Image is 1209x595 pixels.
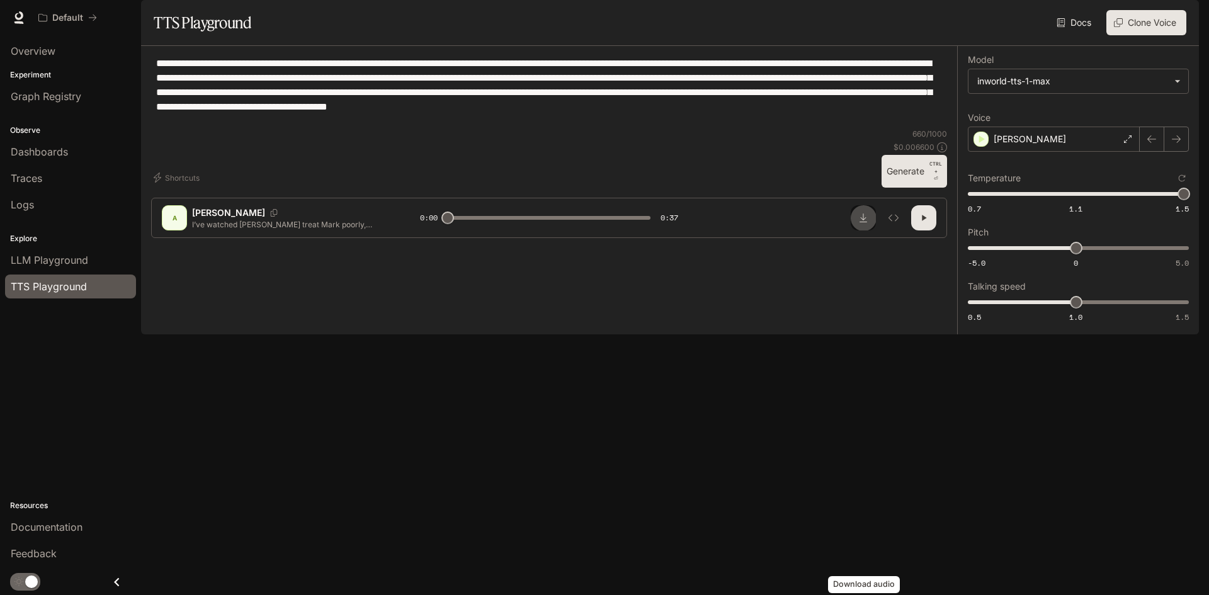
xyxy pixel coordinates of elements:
span: 0.5 [968,312,981,322]
span: 1.5 [1176,203,1189,214]
span: 1.0 [1069,312,1082,322]
a: Docs [1054,10,1096,35]
p: [PERSON_NAME] [994,133,1066,145]
div: inworld-tts-1-max [968,69,1188,93]
span: 5.0 [1176,258,1189,268]
span: 1.5 [1176,312,1189,322]
button: All workspaces [33,5,103,30]
div: inworld-tts-1-max [977,75,1168,88]
span: -5.0 [968,258,985,268]
p: $ 0.006600 [894,142,934,152]
p: CTRL + [929,160,942,175]
button: GenerateCTRL +⏎ [882,155,947,188]
button: Clone Voice [1106,10,1186,35]
p: Default [52,13,83,23]
p: ⏎ [929,160,942,183]
div: Download audio [828,576,900,593]
span: 0:00 [420,212,438,224]
p: Talking speed [968,282,1026,291]
p: [PERSON_NAME] [192,207,265,219]
button: Copy Voice ID [265,209,283,217]
button: Reset to default [1175,171,1189,185]
span: 1.1 [1069,203,1082,214]
span: 0 [1074,258,1078,268]
p: Model [968,55,994,64]
p: Pitch [968,228,989,237]
h1: TTS Playground [154,10,251,35]
p: I’ve watched [PERSON_NAME] treat Mark poorly, dismissing his feelings like they’re nothing. It’s ... [192,219,390,230]
span: 0.7 [968,203,981,214]
button: Shortcuts [151,167,205,188]
p: Voice [968,113,990,122]
button: Inspect [881,205,906,230]
div: A [164,208,184,228]
p: 660 / 1000 [912,128,947,139]
span: 0:37 [661,212,678,224]
p: Temperature [968,174,1021,183]
button: Download audio [851,205,876,230]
